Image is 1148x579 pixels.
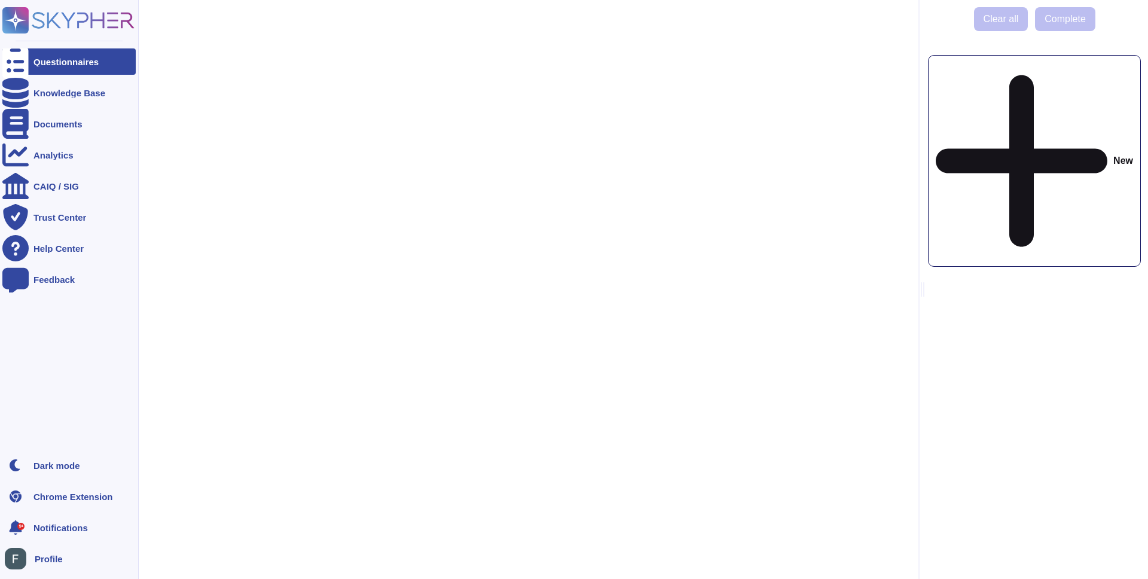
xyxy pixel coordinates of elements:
div: Dark mode [33,461,80,470]
button: user [2,546,35,572]
div: Chrome Extension [33,492,113,501]
div: Documents [33,120,83,129]
span: Profile [35,554,63,563]
span: Notifications [33,523,88,532]
div: Trust Center [33,213,86,222]
a: Chrome Extension [2,483,136,510]
a: Help Center [2,235,136,261]
img: user [5,548,26,569]
button: Complete [1035,7,1095,31]
div: 9+ [17,523,25,530]
div: Help Center [33,244,84,253]
div: Analytics [33,151,74,160]
div: CAIQ / SIG [33,182,79,191]
span: Clear all [984,14,1019,24]
div: Feedback [33,275,75,284]
a: Knowledge Base [2,80,136,106]
a: Feedback [2,266,136,292]
div: Knowledge Base [33,89,105,97]
button: Clear all [974,7,1028,31]
a: Documents [2,111,136,137]
div: Questionnaires [33,57,99,66]
a: Analytics [2,142,136,168]
a: Trust Center [2,204,136,230]
a: Questionnaires [2,48,136,75]
div: New [928,55,1141,267]
span: Complete [1045,14,1085,24]
a: CAIQ / SIG [2,173,136,199]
